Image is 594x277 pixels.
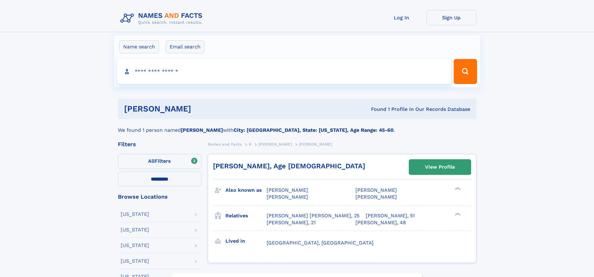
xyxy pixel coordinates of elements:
[453,212,461,216] div: ❯
[409,160,471,175] a: View Profile
[249,142,252,146] span: K
[281,106,470,113] div: Found 1 Profile In Our Records Database
[355,219,406,226] a: [PERSON_NAME], 48
[366,212,415,219] a: [PERSON_NAME], 51
[267,240,374,246] span: [GEOGRAPHIC_DATA], [GEOGRAPHIC_DATA]
[166,40,205,53] label: Email search
[267,212,360,219] a: [PERSON_NAME] [PERSON_NAME], 25
[225,185,267,195] h3: Also known as
[453,187,461,191] div: ❯
[213,162,365,170] a: [PERSON_NAME], Age [DEMOGRAPHIC_DATA]
[267,187,308,193] span: [PERSON_NAME]
[454,59,477,84] button: Search Button
[148,158,155,164] span: All
[258,142,292,146] span: [PERSON_NAME]
[225,210,267,221] h3: Relatives
[225,236,267,246] h3: Lived in
[249,140,252,148] a: K
[119,40,159,53] label: Name search
[234,127,394,133] b: City: [GEOGRAPHIC_DATA], State: [US_STATE], Age Range: 45-60
[121,212,149,217] div: [US_STATE]
[181,127,223,133] b: [PERSON_NAME]
[118,119,476,134] div: We found 1 person named with .
[118,194,201,200] div: Browse Locations
[118,10,208,27] img: Logo Names and Facts
[118,141,201,147] div: Filters
[117,59,451,84] input: search input
[299,142,332,146] span: [PERSON_NAME]
[267,194,308,200] span: [PERSON_NAME]
[121,227,149,232] div: [US_STATE]
[121,259,149,264] div: [US_STATE]
[377,10,427,25] a: Log In
[355,187,397,193] span: [PERSON_NAME]
[121,243,149,248] div: [US_STATE]
[124,105,281,113] h1: [PERSON_NAME]
[208,140,242,148] a: Names and Facts
[355,194,397,200] span: [PERSON_NAME]
[425,160,455,174] div: View Profile
[258,140,292,148] a: [PERSON_NAME]
[267,219,316,226] a: [PERSON_NAME], 21
[118,154,201,169] label: Filters
[427,10,476,25] a: Sign Up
